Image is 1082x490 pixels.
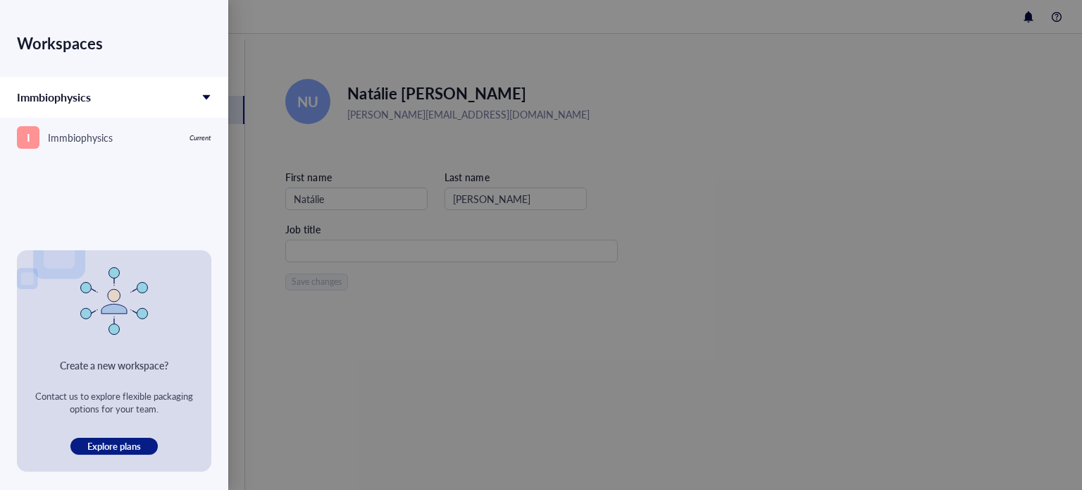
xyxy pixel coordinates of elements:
button: Explore plans [70,438,158,455]
div: Immbiophysics [48,130,113,145]
span: Explore plans [87,440,141,453]
div: Contact us to explore flexible packaging options for your team. [34,390,194,415]
span: I [27,128,30,146]
span: Immbiophysics [17,89,91,105]
div: Current [189,133,211,142]
div: Create a new workspace? [60,357,168,373]
div: Workspaces [17,23,211,63]
img: Image left [17,215,85,289]
img: New workspace [80,267,148,335]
